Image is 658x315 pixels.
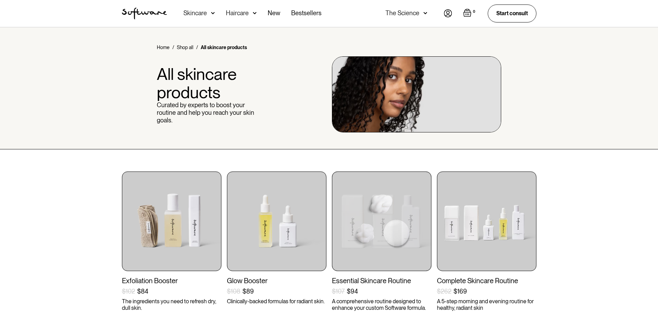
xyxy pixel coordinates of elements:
[227,298,326,305] p: Clinically-backed formulas for radiant skin.
[122,8,167,19] a: home
[332,298,431,311] p: A comprehensive routine designed to enhance your custom Software formula.
[172,44,174,51] div: /
[463,9,477,18] a: Open cart
[423,10,427,17] img: arrow down
[385,10,419,17] div: The Science
[122,298,221,311] p: The ingredients you need to refresh dry, dull skin.
[157,65,256,102] h1: All skincare products
[157,101,256,124] p: Curated by experts to boost your routine and help you reach your skin goals.
[454,288,467,295] div: $169
[122,288,135,295] div: $102
[437,277,536,285] div: Complete Skincare Routine
[177,44,193,51] a: Shop all
[242,288,254,295] div: $89
[227,277,326,285] div: Glow Booster
[332,277,431,285] div: Essential Skincare Routine
[211,10,215,17] img: arrow down
[196,44,198,51] div: /
[253,10,257,17] img: arrow down
[227,288,240,295] div: $108
[471,9,477,15] div: 0
[226,10,249,17] div: Haircare
[183,10,207,17] div: Skincare
[137,288,148,295] div: $84
[347,288,358,295] div: $94
[201,44,247,51] div: All skincare products
[437,298,536,311] p: A 5-step morning and evening routine for healthy, radiant skin
[488,4,536,22] a: Start consult
[122,8,167,19] img: Software Logo
[332,288,345,295] div: $107
[437,288,451,295] div: $262
[122,277,221,285] div: Exfoliation Booster
[157,44,170,51] a: Home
